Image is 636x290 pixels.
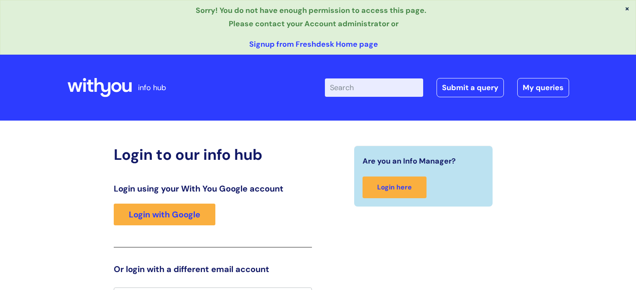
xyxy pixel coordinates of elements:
[363,177,427,199] a: Login here
[325,78,423,97] input: Search
[114,146,312,164] h2: Login to our info hub
[363,154,456,168] span: Are you an Info Manager?
[114,204,215,225] a: Login with Google
[114,264,312,274] h3: Or login with a different email account
[6,4,621,31] p: Sorry! You do not have enough permission to access this page. Please contact your Account adminis...
[437,78,504,97] a: Submit a query
[138,81,166,94] p: info hub
[249,39,378,49] a: Signup from Freshdesk Home page
[517,78,569,97] a: My queries
[114,184,312,194] h3: Login using your With You Google account
[625,5,630,12] button: ×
